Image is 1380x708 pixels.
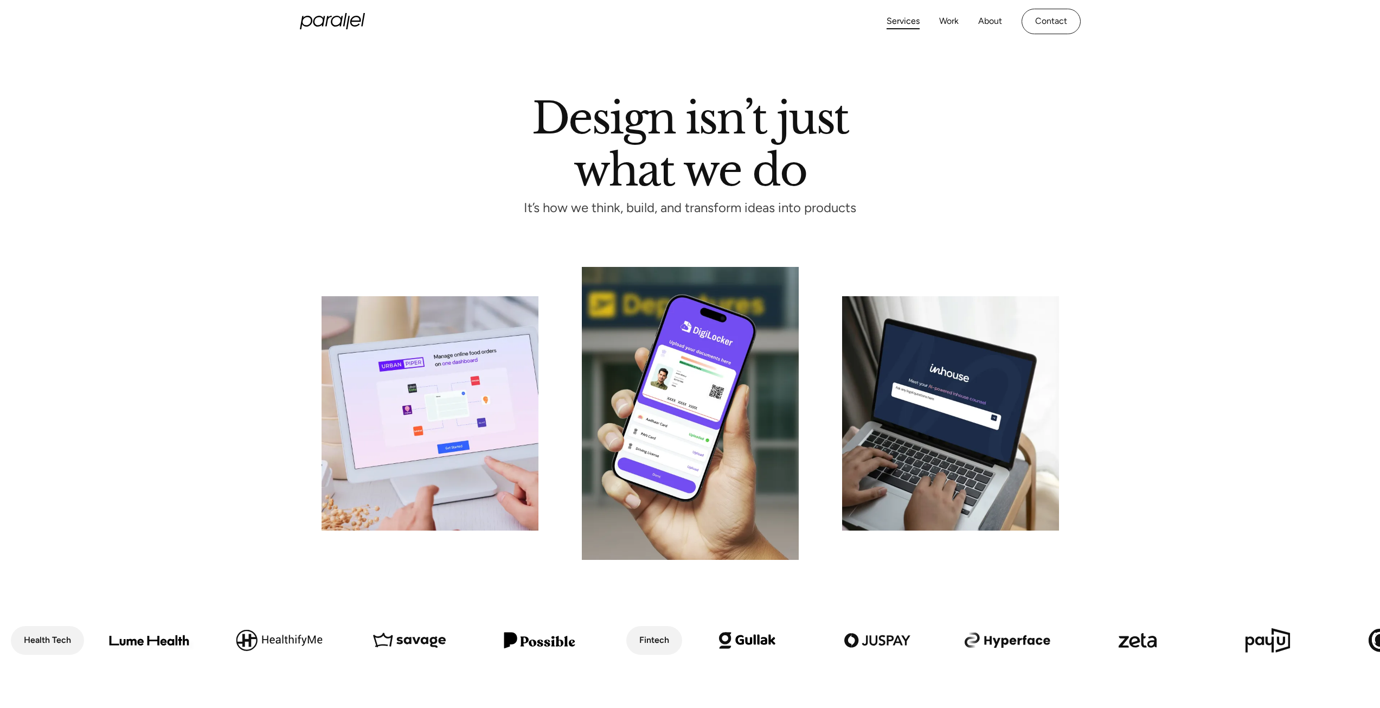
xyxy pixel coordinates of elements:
[582,267,799,560] img: Robin Dhanwani's Image
[1022,9,1081,34] a: Contact
[887,14,920,29] a: Services
[504,203,876,213] p: It’s how we think, build, and transform ideas into products
[842,296,1059,531] img: card-image
[978,14,1002,29] a: About
[322,296,538,531] img: card-image
[639,633,669,648] div: Fintech
[532,97,849,186] h1: Design isn’t just what we do
[300,13,365,29] a: home
[24,633,71,648] div: Health Tech
[939,14,959,29] a: Work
